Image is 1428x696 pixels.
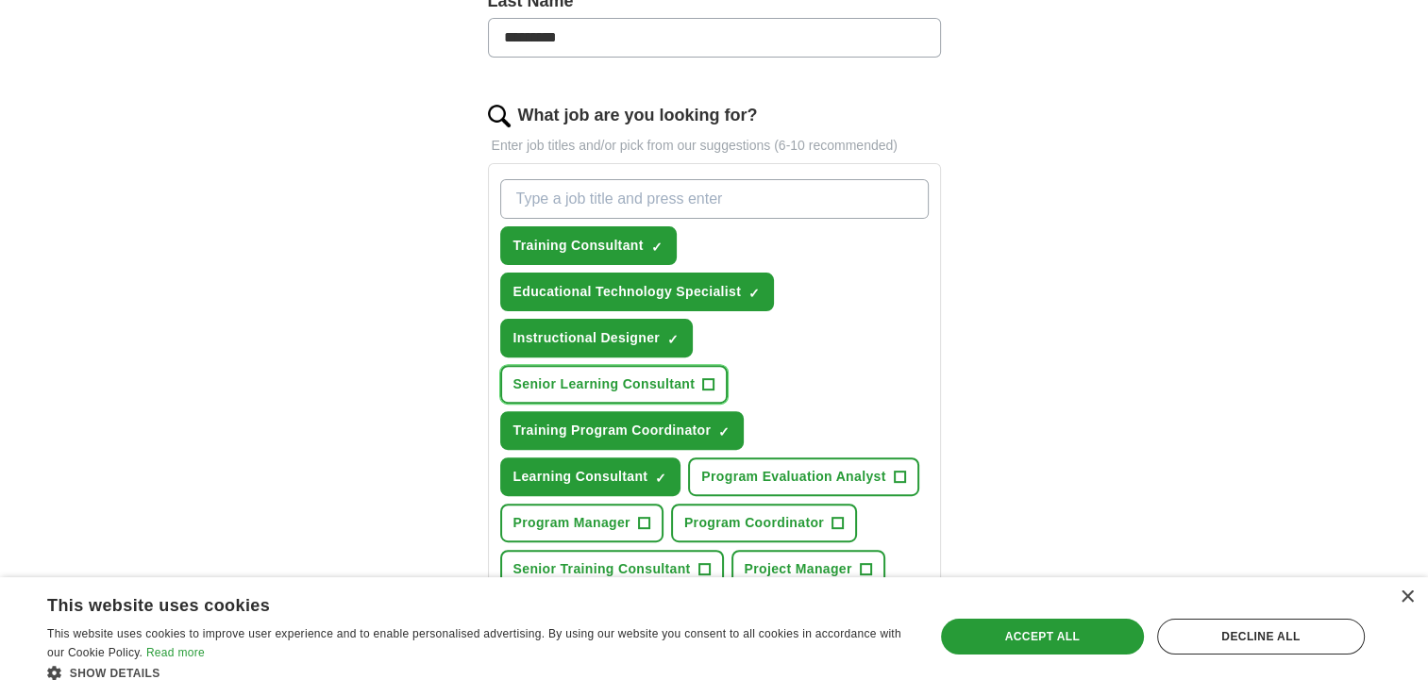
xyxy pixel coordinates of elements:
button: Senior Learning Consultant [500,365,729,404]
span: Learning Consultant [513,467,648,487]
span: ✓ [655,471,666,486]
button: Project Manager [731,550,885,588]
button: Training Program Coordinator✓ [500,411,745,450]
span: Educational Technology Specialist [513,282,742,302]
button: Senior Training Consultant [500,550,724,588]
button: Instructional Designer✓ [500,319,694,357]
button: Program Coordinator [671,504,857,542]
button: Learning Consultant✓ [500,457,681,496]
div: Close [1400,590,1414,605]
span: Project Manager [745,559,852,579]
a: Read more, opens a new window [146,646,205,659]
span: Senior Learning Consultant [513,374,696,394]
div: Show details [47,663,908,682]
span: Instructional Designer [513,328,661,348]
span: ✓ [667,332,679,347]
p: Enter job titles and/or pick from our suggestions (6-10 recommended) [488,136,941,156]
button: Training Consultant✓ [500,226,677,265]
span: Program Evaluation Analyst [701,467,885,487]
span: Training Consultant [513,236,644,256]
span: ✓ [718,424,730,439]
span: Training Program Coordinator [513,421,712,440]
span: ✓ [651,240,663,255]
div: Accept all [941,619,1144,655]
img: search.png [488,105,511,127]
button: Program Evaluation Analyst [688,457,918,496]
span: Program Manager [513,513,630,533]
span: This website uses cookies to improve user experience and to enable personalised advertising. By u... [47,627,901,659]
span: Show details [70,667,160,680]
button: Educational Technology Specialist✓ [500,273,775,311]
span: Program Coordinator [684,513,824,533]
input: Type a job title and press enter [500,179,929,219]
span: Senior Training Consultant [513,559,691,579]
div: Decline all [1157,619,1365,655]
button: Program Manager [500,504,664,542]
div: This website uses cookies [47,588,861,617]
span: ✓ [748,286,760,301]
label: What job are you looking for? [518,103,758,128]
